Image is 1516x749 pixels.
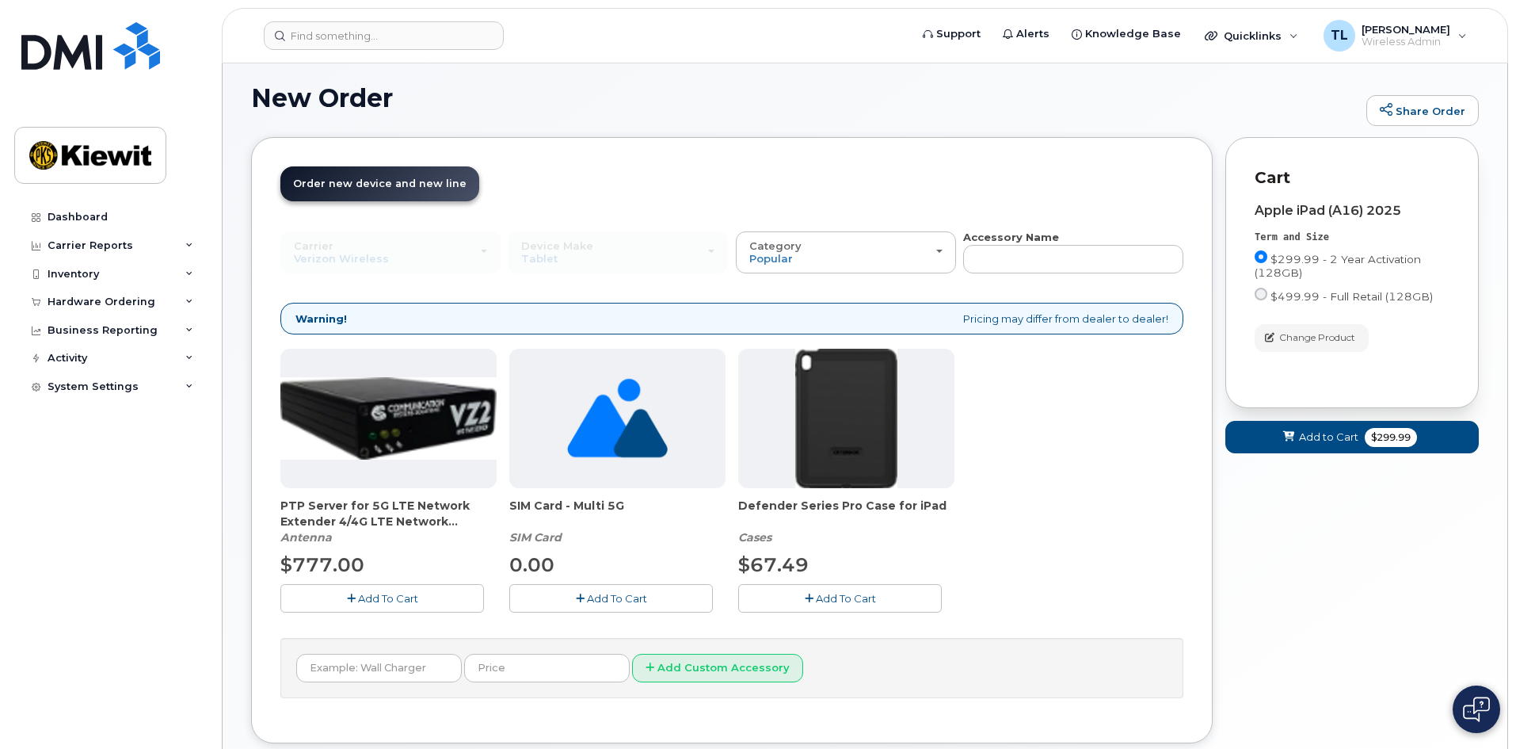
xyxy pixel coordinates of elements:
[1255,288,1267,300] input: $499.99 - Full Retail (128GB)
[632,654,803,683] button: Add Custom Accessory
[1255,324,1369,352] button: Change Product
[736,231,956,273] button: Category Popular
[795,349,897,488] img: defenderipad10thgen.png
[1225,421,1479,453] button: Add to Cart $299.99
[749,252,793,265] span: Popular
[567,349,668,488] img: no_image_found-2caef05468ed5679b831cfe6fc140e25e0c280774317ffc20a367ab7fd17291e.png
[587,592,647,605] span: Add To Cart
[1270,290,1433,303] span: $499.99 - Full Retail (128GB)
[509,530,562,545] em: SIM Card
[1463,697,1490,722] img: Open chat
[295,311,347,327] strong: Warning!
[1365,428,1417,447] span: $299.99
[509,498,726,529] span: SIM Card - Multi 5G
[296,654,462,682] input: Example: Wall Charger
[738,553,809,576] span: $67.49
[738,530,771,545] em: Cases
[280,498,497,545] div: PTP Server for 5G LTE Network Extender 4/4G LTE Network Extender 3
[1366,95,1479,127] a: Share Order
[251,84,1358,112] h1: New Order
[738,498,954,529] span: Defender Series Pro Case for iPad
[509,553,554,576] span: 0.00
[280,553,364,576] span: $777.00
[1255,204,1449,218] div: Apple iPad (A16) 2025
[1255,250,1267,263] input: $299.99 - 2 Year Activation (128GB)
[280,498,497,529] span: PTP Server for 5G LTE Network Extender 4/4G LTE Network Extender 3
[963,231,1059,243] strong: Accessory Name
[280,303,1183,335] div: Pricing may differ from dealer to dealer!
[816,592,876,605] span: Add To Cart
[1299,430,1358,445] span: Add to Cart
[280,377,497,460] img: Casa_Sysem.png
[1255,166,1449,189] p: Cart
[280,584,484,612] button: Add To Cart
[293,178,467,189] span: Order new device and new line
[509,584,713,612] button: Add To Cart
[1255,231,1449,244] div: Term and Size
[280,530,332,545] em: Antenna
[1255,253,1421,279] span: $299.99 - 2 Year Activation (128GB)
[738,498,954,545] div: Defender Series Pro Case for iPad
[749,239,802,252] span: Category
[1279,331,1355,345] span: Change Product
[509,498,726,545] div: SIM Card - Multi 5G
[738,584,942,612] button: Add To Cart
[358,592,418,605] span: Add To Cart
[464,654,630,682] input: Price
